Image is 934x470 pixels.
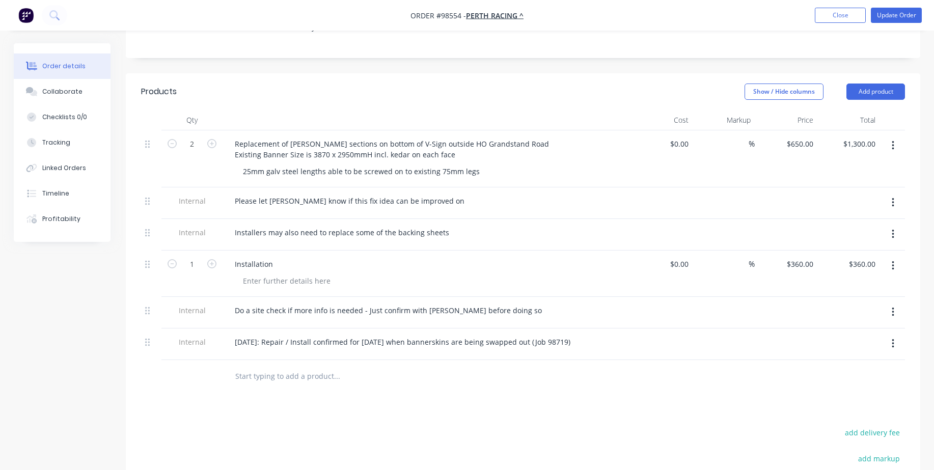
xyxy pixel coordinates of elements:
button: Tracking [14,130,111,155]
div: Replacement of [PERSON_NAME] sections on bottom of V-Sign outside HO Grandstand Road Existing Ban... [227,136,557,162]
button: add markup [853,452,905,465]
div: Timeline [42,189,69,198]
button: Show / Hide columns [745,84,823,100]
button: Collaborate [14,79,111,104]
div: Checklists 0/0 [42,113,87,122]
button: Checklists 0/0 [14,104,111,130]
button: Close [815,8,866,23]
span: Internal [166,227,218,238]
div: Linked Orders [42,163,86,173]
a: Perth Racing ^ [466,11,524,20]
div: Qty [161,110,223,130]
div: Total [817,110,880,130]
button: Order details [14,53,111,79]
button: Update Order [871,8,922,23]
div: [DATE]: Repair / Install confirmed for [DATE] when bannerskins are being swapped out (Job 98719) [227,335,579,349]
img: Factory [18,8,34,23]
button: add delivery fee [839,426,905,439]
div: 25mm galv steel lengths able to be screwed on to existing 75mm legs [235,164,488,179]
span: Internal [166,337,218,347]
div: Installation [227,257,281,271]
div: Do a site check if more info is needed - Just confirm with [PERSON_NAME] before doing so [227,303,550,318]
input: Start typing to add a product... [235,366,438,386]
span: % [749,258,755,270]
div: Installers may also need to replace some of the backing sheets [227,225,457,240]
div: Cost [630,110,693,130]
div: Order details [42,62,86,71]
span: % [749,138,755,150]
button: Profitability [14,206,111,232]
span: Internal [166,305,218,316]
div: Products [141,86,177,98]
button: Linked Orders [14,155,111,181]
span: Order #98554 - [410,11,466,20]
div: Collaborate [42,87,83,96]
div: Price [755,110,817,130]
button: Add product [846,84,905,100]
div: Profitability [42,214,80,224]
span: Internal [166,196,218,206]
div: Please let [PERSON_NAME] know if this fix idea can be improved on [227,193,473,208]
div: Tracking [42,138,70,147]
button: Timeline [14,181,111,206]
div: Markup [693,110,755,130]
